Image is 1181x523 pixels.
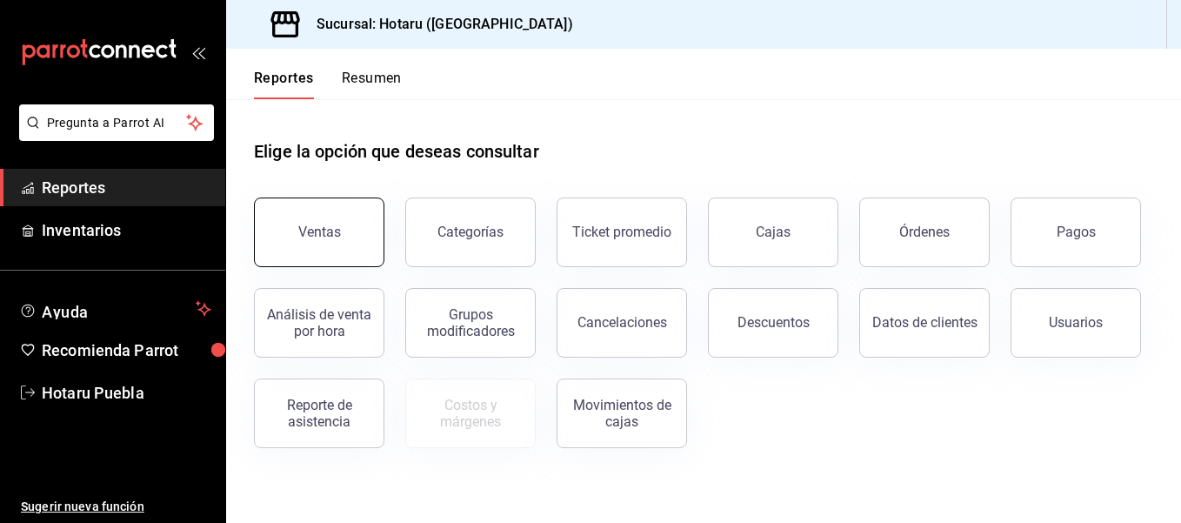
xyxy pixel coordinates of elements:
span: Reportes [42,176,211,199]
button: Reporte de asistencia [254,379,384,448]
div: Análisis de venta por hora [265,306,373,339]
div: Reporte de asistencia [265,397,373,430]
div: Cancelaciones [577,314,667,331]
h1: Elige la opción que deseas consultar [254,138,539,164]
a: Pregunta a Parrot AI [12,126,214,144]
button: Reportes [254,70,314,99]
div: navigation tabs [254,70,402,99]
button: Cajas [708,198,838,267]
button: Grupos modificadores [405,288,536,358]
button: Categorías [405,198,536,267]
div: Movimientos de cajas [568,397,676,430]
button: Contrata inventarios para ver este reporte [405,379,536,448]
div: Datos de clientes [872,314,977,331]
button: Cancelaciones [557,288,687,358]
span: Ayuda [42,298,189,319]
button: Pregunta a Parrot AI [19,104,214,141]
span: Sugerir nueva función [21,498,211,516]
span: Pregunta a Parrot AI [47,114,187,132]
button: Ticket promedio [557,198,687,267]
button: Movimientos de cajas [557,379,687,448]
h3: Sucursal: Hotaru ([GEOGRAPHIC_DATA]) [303,14,573,35]
button: Descuentos [708,288,838,358]
button: open_drawer_menu [191,45,205,59]
button: Datos de clientes [859,288,990,358]
div: Categorías [437,224,504,240]
button: Órdenes [859,198,990,267]
div: Usuarios [1049,314,1103,331]
button: Pagos [1011,198,1141,267]
span: Recomienda Parrot [42,339,211,362]
div: Pagos [1057,224,1096,240]
button: Ventas [254,198,384,267]
div: Cajas [756,224,791,240]
div: Descuentos [737,314,810,331]
span: Inventarios [42,218,211,242]
button: Análisis de venta por hora [254,288,384,358]
div: Ventas [298,224,341,240]
div: Costos y márgenes [417,397,524,430]
button: Resumen [342,70,402,99]
div: Ticket promedio [572,224,671,240]
div: Órdenes [899,224,950,240]
button: Usuarios [1011,288,1141,358]
span: Hotaru Puebla [42,381,211,405]
div: Grupos modificadores [417,306,524,339]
